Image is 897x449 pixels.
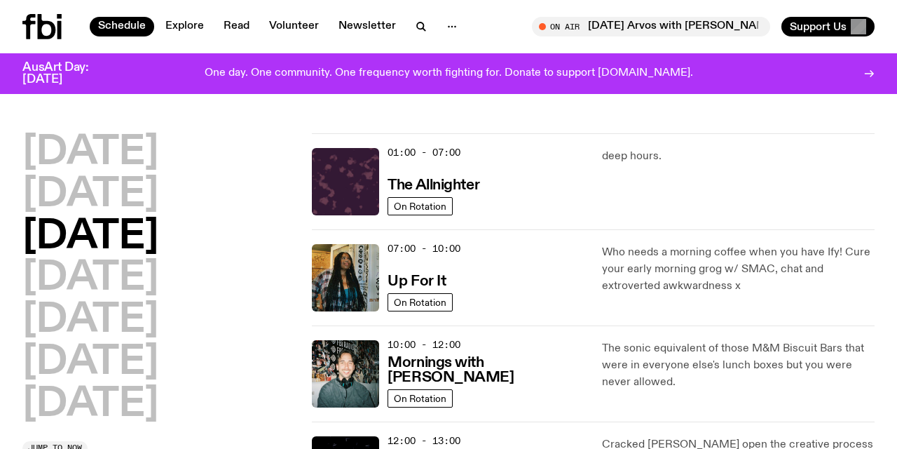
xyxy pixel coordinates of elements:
h3: The Allnighter [388,178,479,193]
button: [DATE] [22,301,158,340]
a: Schedule [90,17,154,36]
span: On Rotation [394,201,446,211]
button: [DATE] [22,217,158,257]
button: [DATE] [22,385,158,424]
span: On Rotation [394,297,446,307]
span: 10:00 - 12:00 [388,338,460,351]
p: One day. One community. One frequency worth fighting for. Donate to support [DOMAIN_NAME]. [205,67,693,80]
p: deep hours. [602,148,875,165]
a: Up For It [388,272,446,289]
a: On Rotation [388,293,453,311]
button: [DATE] [22,175,158,215]
span: Support Us [790,20,847,33]
a: Explore [157,17,212,36]
h3: Mornings with [PERSON_NAME] [388,356,584,385]
h3: Up For It [388,274,446,289]
img: Radio presenter Ben Hansen sits in front of a wall of photos and an fbi radio sign. Film photo. B... [312,340,379,408]
a: Read [215,17,258,36]
a: Mornings with [PERSON_NAME] [388,353,584,385]
a: Newsletter [330,17,404,36]
span: 01:00 - 07:00 [388,146,460,159]
button: [DATE] [22,343,158,382]
button: [DATE] [22,259,158,298]
span: 12:00 - 13:00 [388,434,460,448]
p: The sonic equivalent of those M&M Biscuit Bars that were in everyone else's lunch boxes but you w... [602,340,875,391]
button: On Air[DATE] Arvos with [PERSON_NAME] / [PERSON_NAME] interview with [PERSON_NAME] [532,17,770,36]
span: On Rotation [394,393,446,403]
button: Support Us [781,17,875,36]
p: Who needs a morning coffee when you have Ify! Cure your early morning grog w/ SMAC, chat and extr... [602,244,875,295]
a: The Allnighter [388,175,479,193]
img: Ify - a Brown Skin girl with black braided twists, looking up to the side with her tongue stickin... [312,244,379,311]
a: On Rotation [388,197,453,215]
h3: AusArt Day: [DATE] [22,62,112,86]
a: Volunteer [261,17,327,36]
button: [DATE] [22,133,158,173]
span: 07:00 - 10:00 [388,242,460,255]
a: On Rotation [388,389,453,408]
